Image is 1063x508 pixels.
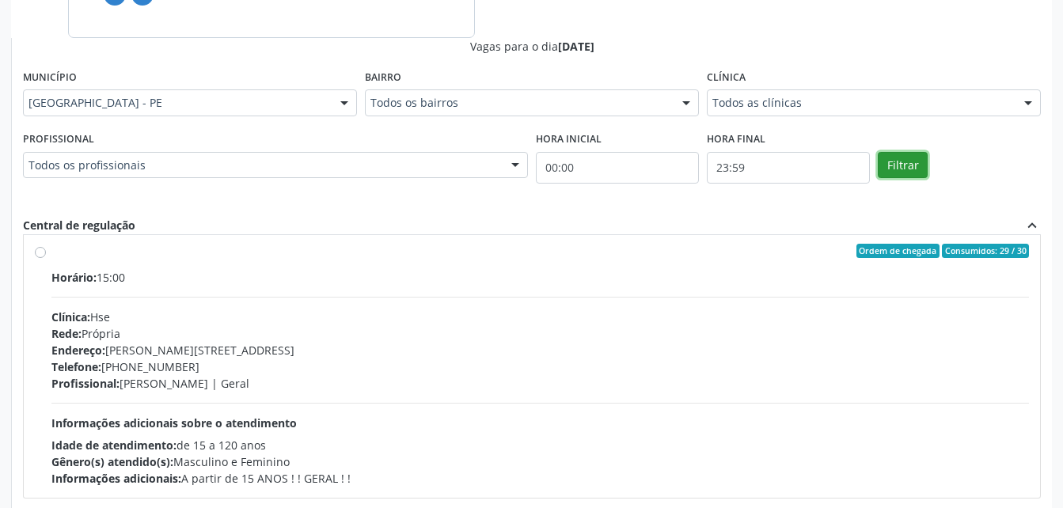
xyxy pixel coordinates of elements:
[51,359,101,374] span: Telefone:
[856,244,940,258] span: Ordem de chegada
[51,438,177,453] span: Idade de atendimento:
[1023,217,1041,234] i: expand_less
[558,39,594,54] span: [DATE]
[51,454,173,469] span: Gênero(s) atendido(s):
[51,471,181,486] span: Informações adicionais:
[23,127,94,152] label: Profissional
[28,95,325,111] span: [GEOGRAPHIC_DATA] - PE
[51,309,1029,325] div: Hse
[51,415,297,430] span: Informações adicionais sobre o atendimento
[942,244,1029,258] span: Consumidos: 29 / 30
[51,470,1029,487] div: A partir de 15 ANOS ! ! GERAL ! !
[23,217,135,234] div: Central de regulação
[365,66,401,90] label: Bairro
[51,343,105,358] span: Endereço:
[51,270,97,285] span: Horário:
[51,453,1029,470] div: Masculino e Feminino
[712,95,1008,111] span: Todos as clínicas
[23,38,1041,55] div: Vagas para o dia
[51,269,1029,286] div: 15:00
[51,376,120,391] span: Profissional:
[23,66,77,90] label: Município
[707,66,746,90] label: Clínica
[51,342,1029,358] div: [PERSON_NAME][STREET_ADDRESS]
[51,358,1029,375] div: [PHONE_NUMBER]
[370,95,666,111] span: Todos os bairros
[536,152,699,184] input: Selecione o horário
[51,437,1029,453] div: de 15 a 120 anos
[51,309,90,324] span: Clínica:
[878,152,928,179] button: Filtrar
[536,127,602,152] label: Hora inicial
[51,375,1029,392] div: [PERSON_NAME] | Geral
[707,127,765,152] label: Hora final
[51,325,1029,342] div: Própria
[707,152,870,184] input: Selecione o horário
[51,326,82,341] span: Rede:
[28,157,495,173] span: Todos os profissionais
